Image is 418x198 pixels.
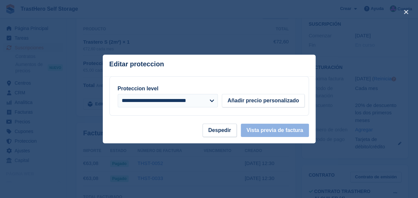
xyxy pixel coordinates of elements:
label: Proteccion level [118,86,159,91]
button: close [401,7,411,17]
button: Añadir precio personalizado [222,94,305,107]
p: Editar proteccion [109,60,164,68]
button: Vista previa de factura [241,124,309,137]
button: Despedir [203,124,236,137]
